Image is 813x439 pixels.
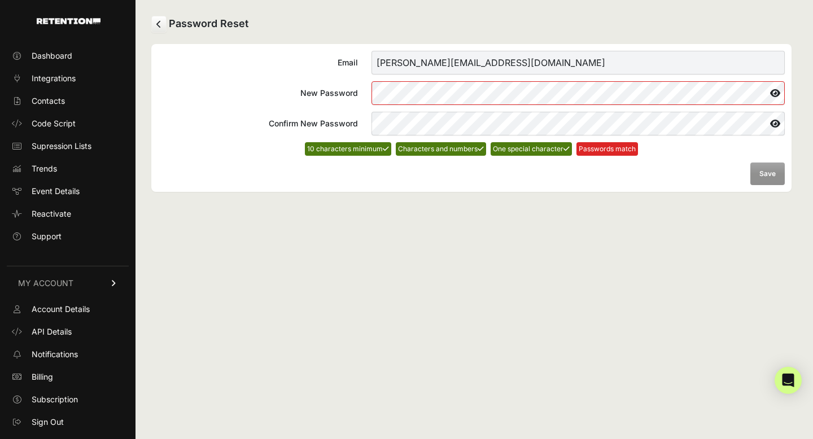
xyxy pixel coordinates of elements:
[7,160,129,178] a: Trends
[576,142,638,156] li: Passwords match
[371,81,785,105] input: New Password
[7,47,129,65] a: Dashboard
[491,142,572,156] li: One special character
[7,345,129,363] a: Notifications
[371,51,785,74] input: Email
[32,208,71,219] span: Reactivate
[32,118,76,129] span: Code Script
[18,278,73,289] span: MY ACCOUNT
[7,137,129,155] a: Supression Lists
[7,266,129,300] a: MY ACCOUNT
[32,304,90,315] span: Account Details
[37,18,100,24] img: Retention.com
[32,50,72,62] span: Dashboard
[7,413,129,431] a: Sign Out
[7,390,129,409] a: Subscription
[32,371,53,383] span: Billing
[7,368,129,386] a: Billing
[7,300,129,318] a: Account Details
[32,349,78,360] span: Notifications
[7,69,129,87] a: Integrations
[32,326,72,337] span: API Details
[32,95,65,107] span: Contacts
[7,205,129,223] a: Reactivate
[32,416,64,428] span: Sign Out
[32,73,76,84] span: Integrations
[32,141,91,152] span: Supression Lists
[7,92,129,110] a: Contacts
[32,186,80,197] span: Event Details
[7,182,129,200] a: Event Details
[151,16,792,33] h2: Password Reset
[305,142,391,156] li: 10 characters minimum
[7,227,129,245] a: Support
[775,367,802,394] div: Open Intercom Messenger
[32,394,78,405] span: Subscription
[371,112,785,135] input: Confirm New Password
[158,87,358,99] div: New Password
[396,142,486,156] li: Characters and numbers
[7,323,129,341] a: API Details
[7,115,129,133] a: Code Script
[158,57,358,68] div: Email
[32,231,62,242] span: Support
[158,118,358,129] div: Confirm New Password
[32,163,57,174] span: Trends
